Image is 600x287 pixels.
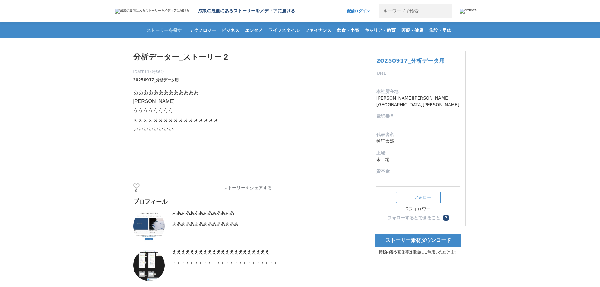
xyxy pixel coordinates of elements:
span: 飲食・小売 [334,27,362,33]
dd: - [376,175,460,181]
span: エンタメ [243,27,265,33]
button: フォロー [396,192,441,203]
a: 20250917_分析データ用 [133,77,179,83]
p: ストーリーをシェアする [223,185,272,191]
span: ビジネス [219,27,242,33]
dd: 検証太郎 [376,138,460,145]
dd: 未上場 [376,156,460,163]
button: ？ [443,215,449,221]
a: 医療・健康 [399,22,426,38]
a: prtimes [460,9,485,14]
img: thumbnail_99c31960-92c1-11f0-b336-19c8430fd63a.png [133,210,165,242]
a: 施設・団体 [426,22,454,38]
span: 医療・健康 [399,27,426,33]
dt: 代表者名 [376,131,460,138]
p: えええええええええええええええええ [133,115,335,124]
div: フォローするとできること [387,215,440,220]
div: ああああああああああああああ [172,210,335,216]
dt: 上場 [376,150,460,156]
button: 検索 [438,4,452,18]
p: いいいいいいいい [133,124,335,134]
p: あああああああああああああ [133,88,335,97]
p: 0 [133,189,140,192]
div: 2フォロワー [396,206,441,212]
a: 成果の裏側にあるストーリーをメディアに届ける 成果の裏側にあるストーリーをメディアに届ける [115,8,295,14]
div: プロフィール [133,198,335,205]
a: ファイナンス [302,22,334,38]
img: prtimes [460,9,477,14]
span: ライフスタイル [266,27,302,33]
span: ｒｒｒｒｒｒｒｒｒｒｒｒｒｒｒｒｒｒｒｒｒｒｒｒ [172,260,278,265]
a: キャリア・教育 [362,22,398,38]
a: ビジネス [219,22,242,38]
dd: [PERSON_NAME][PERSON_NAME][GEOGRAPHIC_DATA][PERSON_NAME] [376,95,460,108]
span: 施設・団体 [426,27,454,33]
span: キャリア・教育 [362,27,398,33]
dd: - [376,77,460,83]
h1: 分析データー_ストーリー２ [133,51,335,63]
img: thumbnail_9e26ea40-92c1-11f0-a46c-bbc62bd4c223.png [133,250,165,281]
a: 20250917_分析データ用 [376,57,445,64]
a: 配信ログイン [341,4,376,18]
img: 成果の裏側にあるストーリーをメディアに届ける [115,9,189,14]
dt: URL [376,70,460,77]
a: ストーリー素材ダウンロード [375,234,461,247]
span: ファイナンス [302,27,334,33]
dt: 資本金 [376,168,460,175]
span: [DATE] 14時56分 [133,69,179,75]
dt: 本社所在地 [376,88,460,95]
p: うううううううう [133,106,335,115]
input: キーワードで検索 [379,4,438,18]
a: エンタメ [243,22,265,38]
dd: - [376,120,460,126]
dt: 電話番号 [376,113,460,120]
span: テクノロジー [187,27,219,33]
p: 掲載内容や画像等は報道にご利用いただけます [371,250,466,255]
a: 飲食・小売 [334,22,362,38]
span: あああああああああああああああ [172,221,238,226]
p: [PERSON_NAME] [133,97,335,106]
a: テクノロジー [187,22,219,38]
span: ？ [444,215,448,220]
div: ええええええええええええええええええええええ [172,250,335,255]
h2: 成果の裏側にあるストーリーをメディアに届ける [198,8,295,14]
a: ライフスタイル [266,22,302,38]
